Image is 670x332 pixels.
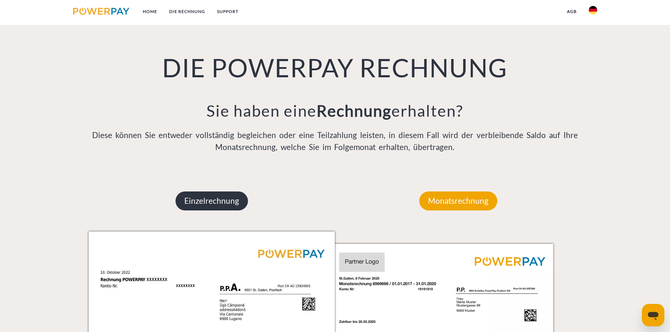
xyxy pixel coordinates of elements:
a: SUPPORT [211,5,244,18]
a: Home [137,5,163,18]
h1: DIE POWERPAY RECHNUNG [89,52,582,83]
a: DIE RECHNUNG [163,5,211,18]
iframe: Schaltfläche zum Öffnen des Messaging-Fensters [642,304,664,326]
img: de [589,6,597,14]
p: Diese können Sie entweder vollständig begleichen oder eine Teilzahlung leisten, in diesem Fall wi... [89,129,582,153]
img: logo-powerpay.svg [73,8,130,15]
p: Einzelrechnung [176,191,248,210]
b: Rechnung [317,101,391,120]
p: Monatsrechnung [419,191,497,210]
h3: Sie haben eine erhalten? [89,101,582,121]
a: agb [561,5,583,18]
